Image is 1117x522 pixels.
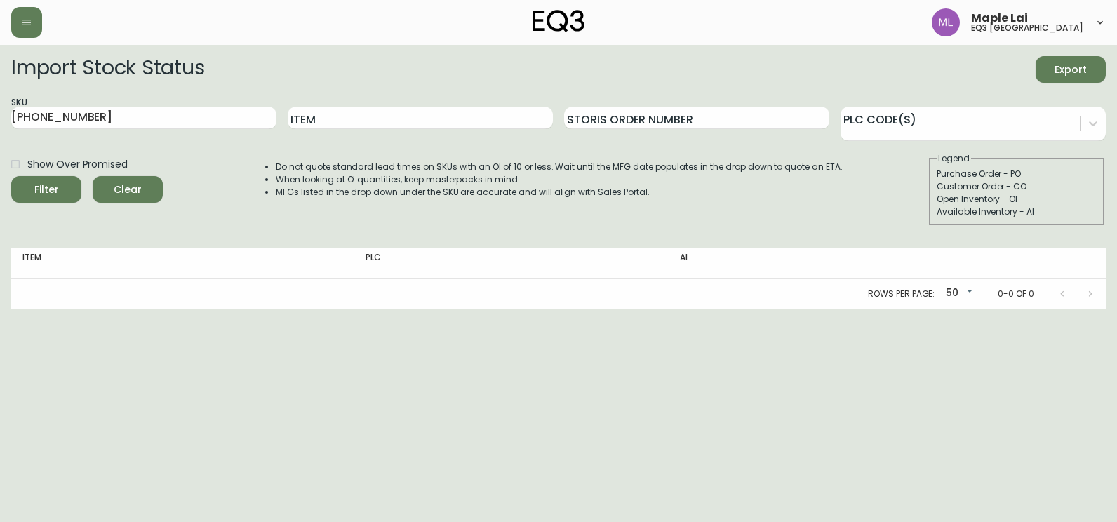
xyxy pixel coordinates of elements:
[868,288,935,300] p: Rows per page:
[937,152,971,165] legend: Legend
[932,8,960,36] img: 61e28cffcf8cc9f4e300d877dd684943
[1047,61,1095,79] span: Export
[971,24,1083,32] h5: eq3 [GEOGRAPHIC_DATA]
[276,173,843,186] li: When looking at OI quantities, keep masterpacks in mind.
[937,206,1097,218] div: Available Inventory - AI
[998,288,1034,300] p: 0-0 of 0
[669,248,919,279] th: AI
[11,248,354,279] th: Item
[940,282,975,305] div: 50
[533,10,584,32] img: logo
[937,168,1097,180] div: Purchase Order - PO
[1036,56,1106,83] button: Export
[11,56,204,83] h2: Import Stock Status
[276,161,843,173] li: Do not quote standard lead times on SKUs with an OI of 10 or less. Wait until the MFG date popula...
[937,193,1097,206] div: Open Inventory - OI
[11,176,81,203] button: Filter
[937,180,1097,193] div: Customer Order - CO
[276,186,843,199] li: MFGs listed in the drop down under the SKU are accurate and will align with Sales Portal.
[27,157,128,172] span: Show Over Promised
[93,176,163,203] button: Clear
[104,181,152,199] span: Clear
[971,13,1028,24] span: Maple Lai
[354,248,669,279] th: PLC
